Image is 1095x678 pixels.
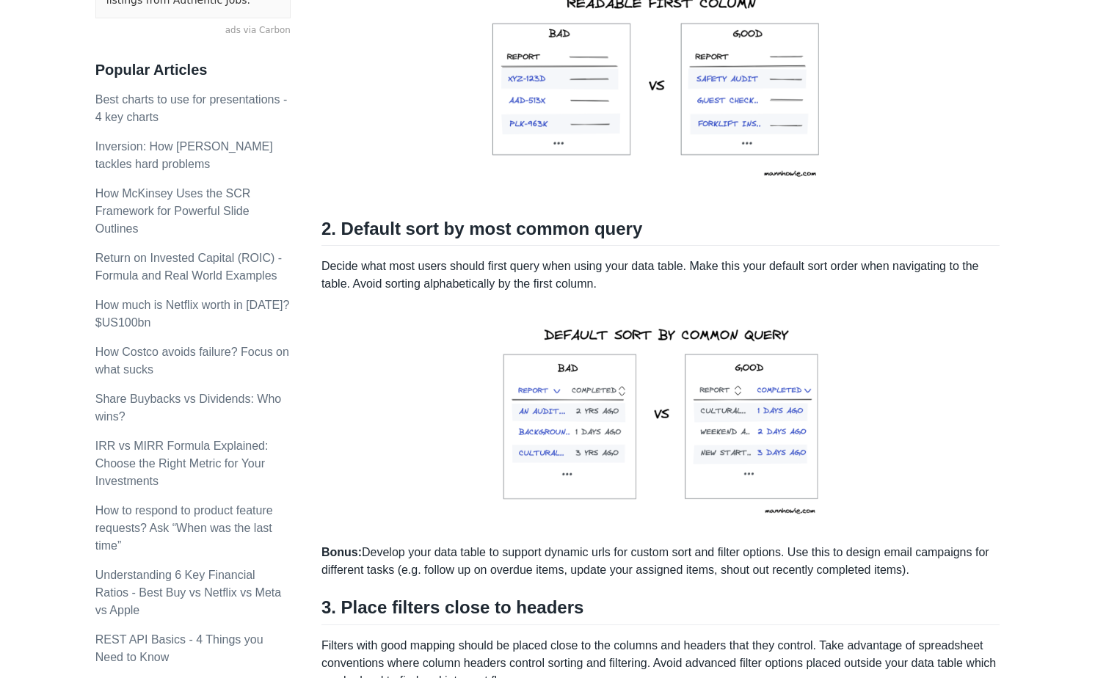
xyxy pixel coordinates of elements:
[95,61,291,79] h3: Popular Articles
[95,24,291,37] a: ads via Carbon
[95,346,289,376] a: How Costco avoids failure? Focus on what sucks
[321,544,1000,579] p: Develop your data table to support dynamic urls for custom sort and filter options. Use this to d...
[321,218,1000,246] h2: 2. Default sort by most common query
[468,305,854,532] img: default sort by common query
[321,597,1000,624] h2: 3. Place filters close to headers
[95,569,281,616] a: Understanding 6 Key Financial Ratios - Best Buy vs Netflix vs Meta vs Apple
[95,187,251,235] a: How McKinsey Uses the SCR Framework for Powerful Slide Outlines
[95,299,290,329] a: How much is Netflix worth in [DATE]? $US100bn
[95,252,282,282] a: Return on Invested Capital (ROIC) - Formula and Real World Examples
[95,440,269,487] a: IRR vs MIRR Formula Explained: Choose the Right Metric for Your Investments
[95,633,263,663] a: REST API Basics - 4 Things you Need to Know
[321,258,1000,293] p: Decide what most users should first query when using your data table. Make this your default sort...
[321,546,362,558] strong: Bonus:
[95,93,287,123] a: Best charts to use for presentations - 4 key charts
[95,393,281,423] a: Share Buybacks vs Dividends: Who wins?
[95,140,273,170] a: Inversion: How [PERSON_NAME] tackles hard problems
[95,504,273,552] a: How to respond to product feature requests? Ask “When was the last time”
